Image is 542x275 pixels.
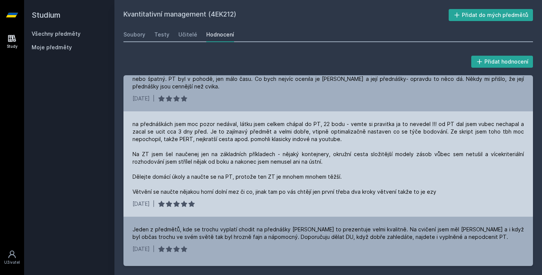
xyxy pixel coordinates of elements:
span: Moje předměty [32,44,72,51]
div: [DATE] [132,245,150,253]
div: | [153,245,155,253]
button: Přidat do mých předmětů [449,9,533,21]
div: Study [7,44,18,49]
div: na přednáškách jsem moc pozor nedával, látku jsem celkem chápal do PT, 22 bodu - vemte si pravitk... [132,120,524,196]
a: Učitelé [178,27,197,42]
a: Uživatel [2,246,23,269]
div: [DATE] [132,95,150,102]
div: | [153,200,155,208]
a: Study [2,30,23,53]
button: Přidat hodnocení [471,56,533,68]
div: Hodnocení [206,31,234,38]
div: Soubory [123,31,145,38]
a: Testy [154,27,169,42]
div: Na začátku semestru jsem se v tomto předmětu ztrácela. Nemůžete si vybrat cvičícího, ale co jsem ... [132,68,524,90]
div: Uživatel [4,260,20,265]
div: [DATE] [132,200,150,208]
div: Testy [154,31,169,38]
div: | [153,95,155,102]
a: Soubory [123,27,145,42]
div: Jeden z předmětů, kde se trochu vyplatí chodit na přednášky [PERSON_NAME] to prezentuje velmi kva... [132,226,524,241]
div: Učitelé [178,31,197,38]
h2: Kvantitativní management (4EK212) [123,9,449,21]
a: Všechny předměty [32,30,81,37]
a: Hodnocení [206,27,234,42]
